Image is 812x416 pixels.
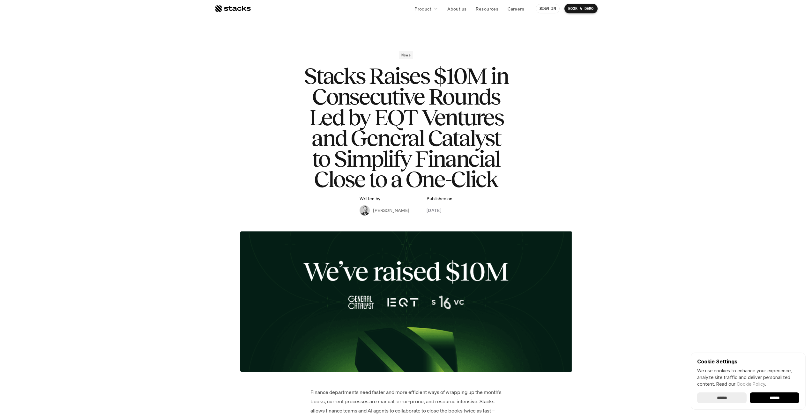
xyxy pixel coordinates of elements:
span: Read our . [716,381,766,387]
p: BOOK A DEMO [568,6,594,11]
p: We use cookies to enhance your experience, analyze site traffic and deliver personalized content. [697,367,799,387]
h2: News [401,53,411,57]
a: Careers [504,3,528,14]
p: [PERSON_NAME] [373,207,409,214]
p: Cookie Settings [697,359,799,364]
p: Published on [427,196,452,201]
p: Careers [508,5,524,12]
h1: Stacks Raises $10M in Consecutive Rounds Led by EQT Ventures and General Catalyst to Simplify Fin... [279,66,534,190]
p: About us [447,5,466,12]
a: BOOK A DEMO [564,4,598,13]
p: SIGN IN [540,6,556,11]
p: Product [414,5,431,12]
a: SIGN IN [536,4,560,13]
img: Albert [360,205,370,215]
a: Resources [472,3,502,14]
p: Resources [476,5,498,12]
a: About us [443,3,470,14]
a: Cookie Policy [737,381,765,387]
p: [DATE] [427,207,442,214]
p: Written by [360,196,380,201]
